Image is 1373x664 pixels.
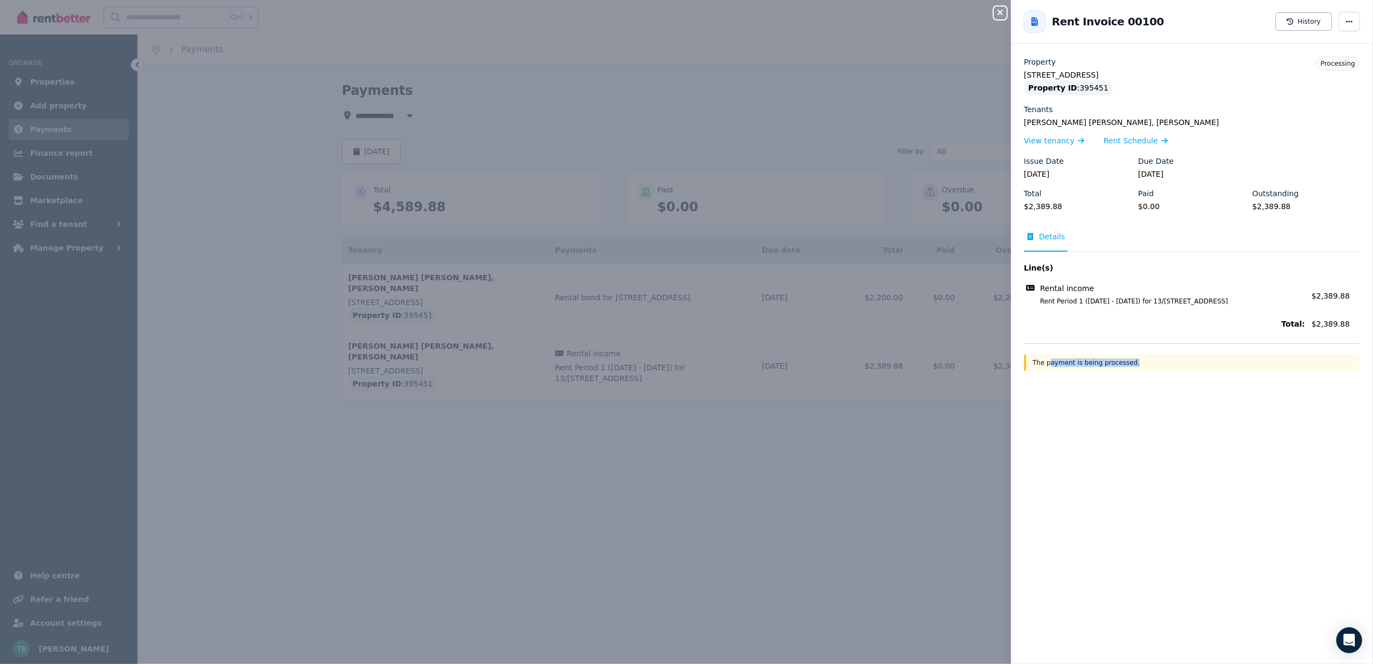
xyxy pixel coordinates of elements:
legend: $2,389.88 [1252,201,1360,212]
label: Total [1024,188,1042,199]
div: Open Intercom Messenger [1336,627,1362,653]
div: The payment is being processed. [1024,354,1360,371]
label: Paid [1138,188,1154,199]
div: : 395451 [1024,80,1113,95]
span: View tenancy [1024,135,1075,146]
span: $2,389.88 [1312,319,1360,329]
label: Tenants [1024,104,1053,115]
legend: [DATE] [1138,169,1246,179]
span: Rent Schedule [1104,135,1158,146]
span: Rent Period 1 ([DATE] - [DATE]) for 13/[STREET_ADDRESS] [1027,297,1305,306]
span: Details [1039,231,1065,242]
span: Processing [1321,60,1355,67]
nav: Tabs [1024,231,1360,252]
label: Issue Date [1024,156,1064,167]
legend: [DATE] [1024,169,1132,179]
span: Rental income [1040,283,1094,294]
h2: Rent Invoice 00100 [1052,14,1164,29]
label: Due Date [1138,156,1174,167]
button: History [1276,12,1332,31]
label: Outstanding [1252,188,1299,199]
span: Total: [1024,319,1305,329]
legend: $0.00 [1138,201,1246,212]
a: View tenancy [1024,135,1084,146]
label: Property [1024,57,1056,67]
a: Rent Schedule [1104,135,1168,146]
legend: $2,389.88 [1024,201,1132,212]
legend: [PERSON_NAME] [PERSON_NAME], [PERSON_NAME] [1024,117,1360,128]
span: Property ID [1028,82,1077,93]
span: $2,389.88 [1312,292,1350,300]
legend: [STREET_ADDRESS] [1024,70,1360,80]
span: Line(s) [1024,262,1305,273]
